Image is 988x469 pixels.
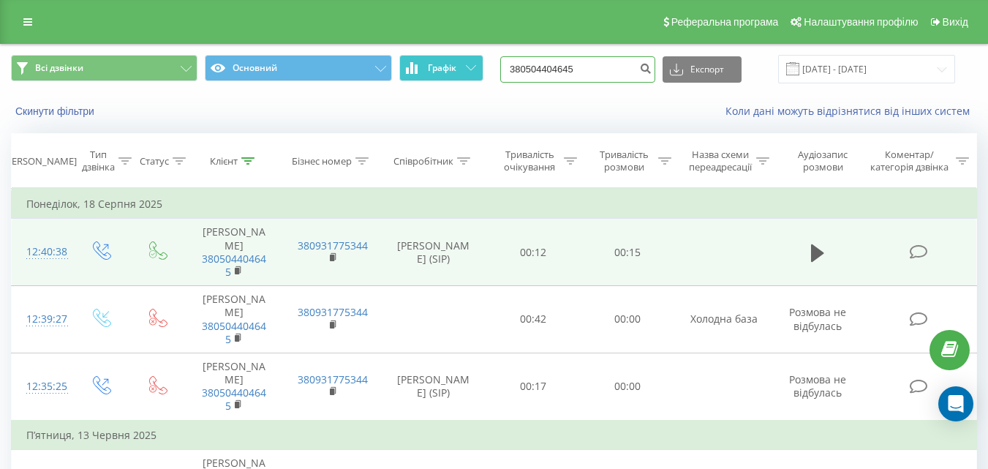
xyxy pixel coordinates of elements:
div: Бізнес номер [292,155,352,168]
td: Холодна база [675,286,773,353]
div: Назва схеми переадресації [688,149,753,173]
input: Пошук за номером [500,56,655,83]
td: 00:15 [581,219,675,286]
span: Налаштування профілю [804,16,918,28]
div: Тривалість очікування [499,149,560,173]
a: 380504404645 [202,319,266,346]
a: 380504404645 [202,386,266,413]
div: 12:40:38 [26,238,57,266]
button: Всі дзвінки [11,55,197,81]
button: Експорт [663,56,742,83]
div: Коментар/категорія дзвінка [867,149,952,173]
td: 00:42 [486,286,581,353]
td: П’ятниця, 13 Червня 2025 [12,421,977,450]
td: Понеділок, 18 Серпня 2025 [12,190,977,219]
span: Всі дзвінки [35,62,83,74]
a: Коли дані можуть відрізнятися вiд інших систем [725,104,977,118]
a: 380931775344 [298,372,368,386]
div: Клієнт [210,155,238,168]
div: Тривалість розмови [594,149,655,173]
div: 12:39:27 [26,305,57,334]
button: Скинути фільтри [11,105,102,118]
button: Основний [205,55,391,81]
div: Тип дзвінка [82,149,115,173]
td: [PERSON_NAME] (SIP) [381,219,486,286]
td: [PERSON_NAME] (SIP) [381,353,486,420]
div: Співробітник [393,155,453,168]
td: 00:00 [581,353,675,420]
a: 380931775344 [298,305,368,319]
td: [PERSON_NAME] [185,353,283,420]
td: 00:00 [581,286,675,353]
div: [PERSON_NAME] [3,155,77,168]
td: 00:12 [486,219,581,286]
span: Розмова не відбулась [789,305,846,332]
a: 380504404645 [202,252,266,279]
span: Графік [428,63,456,73]
span: Розмова не відбулась [789,372,846,399]
div: 12:35:25 [26,372,57,401]
a: 380931775344 [298,239,368,252]
td: [PERSON_NAME] [185,286,283,353]
td: 00:17 [486,353,581,420]
div: Аудіозапис розмови [786,149,860,173]
td: [PERSON_NAME] [185,219,283,286]
div: Статус [140,155,169,168]
span: Реферальна програма [671,16,779,28]
span: Вихід [943,16,968,28]
div: Open Intercom Messenger [938,386,973,421]
button: Графік [399,55,483,81]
